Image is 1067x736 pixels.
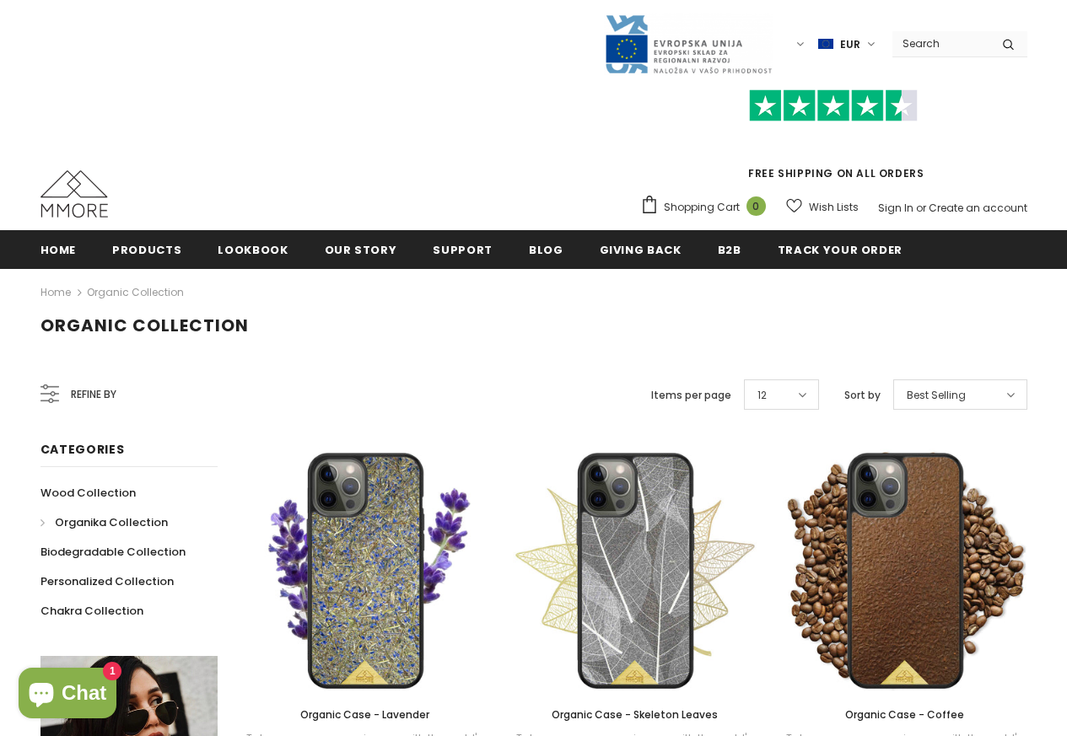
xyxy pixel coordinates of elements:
a: Personalized Collection [40,567,174,596]
span: Track your order [778,242,903,258]
a: Blog [529,230,563,268]
a: Organic Case - Lavender [243,706,488,724]
a: Our Story [325,230,397,268]
a: Wood Collection [40,478,136,508]
span: FREE SHIPPING ON ALL ORDERS [640,97,1027,180]
label: Sort by [844,387,881,404]
span: Blog [529,242,563,258]
span: Chakra Collection [40,603,143,619]
a: Wish Lists [786,192,859,222]
span: Personalized Collection [40,573,174,589]
img: Javni Razpis [604,13,773,75]
a: Organic Case - Skeleton Leaves [513,706,757,724]
a: Home [40,282,71,303]
span: Products [112,242,181,258]
a: Organic Case - Coffee [783,706,1027,724]
span: support [433,242,493,258]
a: Shopping Cart 0 [640,195,774,220]
label: Items per page [651,387,731,404]
span: Categories [40,441,125,458]
a: Lookbook [218,230,288,268]
span: Wish Lists [809,199,859,216]
img: MMORE Cases [40,170,108,218]
a: Sign In [878,201,913,215]
span: B2B [718,242,741,258]
span: Refine by [71,385,116,404]
a: B2B [718,230,741,268]
a: Organika Collection [40,508,168,537]
a: support [433,230,493,268]
img: Trust Pilot Stars [749,89,918,122]
span: Home [40,242,77,258]
span: EUR [840,36,860,53]
a: Giving back [600,230,682,268]
a: Create an account [929,201,1027,215]
span: Our Story [325,242,397,258]
input: Search Site [892,31,989,56]
span: 12 [757,387,767,404]
a: Chakra Collection [40,596,143,626]
span: Organika Collection [55,514,168,530]
a: Home [40,230,77,268]
span: Biodegradable Collection [40,544,186,560]
span: Organic Collection [40,314,249,337]
a: Organic Collection [87,285,184,299]
a: Track your order [778,230,903,268]
span: Lookbook [218,242,288,258]
span: Wood Collection [40,485,136,501]
a: Biodegradable Collection [40,537,186,567]
a: Javni Razpis [604,36,773,51]
inbox-online-store-chat: Shopify online store chat [13,668,121,723]
span: Best Selling [907,387,966,404]
span: Giving back [600,242,682,258]
span: Organic Case - Skeleton Leaves [552,707,718,722]
span: Organic Case - Lavender [300,707,429,722]
span: Organic Case - Coffee [845,707,964,722]
span: or [916,201,926,215]
span: 0 [746,196,766,216]
a: Products [112,230,181,268]
span: Shopping Cart [664,199,740,216]
iframe: Customer reviews powered by Trustpilot [640,121,1027,165]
